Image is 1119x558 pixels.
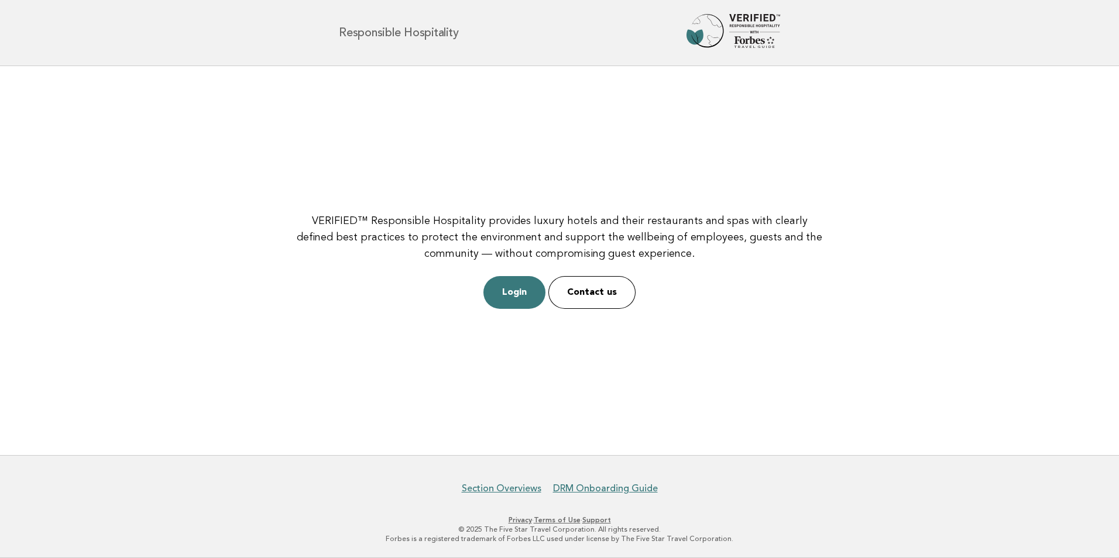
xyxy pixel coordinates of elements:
[294,213,825,262] p: VERIFIED™ Responsible Hospitality provides luxury hotels and their restaurants and spas with clea...
[483,276,545,309] a: Login
[553,483,658,494] a: DRM Onboarding Guide
[339,27,458,39] h1: Responsible Hospitality
[201,515,918,525] p: · ·
[509,516,532,524] a: Privacy
[462,483,541,494] a: Section Overviews
[201,525,918,534] p: © 2025 The Five Star Travel Corporation. All rights reserved.
[201,534,918,543] p: Forbes is a registered trademark of Forbes LLC used under license by The Five Star Travel Corpora...
[534,516,581,524] a: Terms of Use
[582,516,611,524] a: Support
[686,14,780,51] img: Forbes Travel Guide
[548,276,636,309] a: Contact us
